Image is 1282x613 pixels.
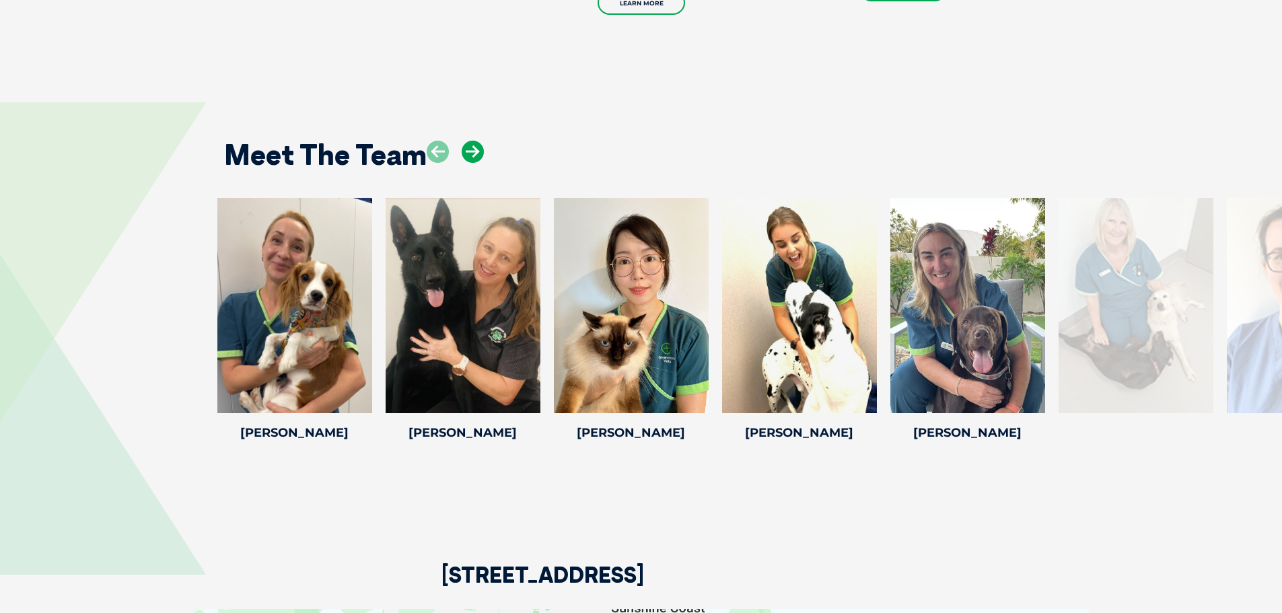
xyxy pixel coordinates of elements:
[224,141,427,169] h2: Meet The Team
[722,427,877,439] h4: [PERSON_NAME]
[890,427,1045,439] h4: [PERSON_NAME]
[554,427,709,439] h4: [PERSON_NAME]
[217,427,372,439] h4: [PERSON_NAME]
[386,427,540,439] h4: [PERSON_NAME]
[441,564,644,609] h2: [STREET_ADDRESS]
